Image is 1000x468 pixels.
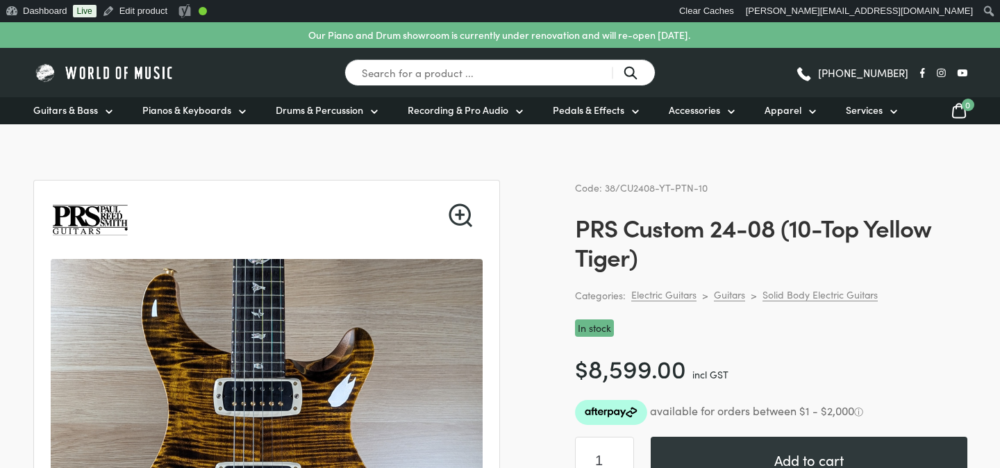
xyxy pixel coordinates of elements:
iframe: Chat with our support team [937,406,1000,468]
p: In stock [575,319,614,337]
a: Live [73,5,97,17]
div: Good [199,7,207,15]
div: > [702,289,708,301]
p: Our Piano and Drum showroom is currently under renovation and will re-open [DATE]. [308,28,690,42]
bdi: 8,599.00 [575,351,686,385]
span: Apparel [765,103,801,117]
div: > [751,289,757,301]
span: [PHONE_NUMBER] [818,67,908,78]
span: Recording & Pro Audio [408,103,508,117]
a: View full-screen image gallery [449,203,472,227]
span: 0 [962,99,974,111]
h1: PRS Custom 24-08 (10-Top Yellow Tiger) [575,212,967,271]
input: Search for a product ... [344,59,656,86]
a: Solid Body Electric Guitars [762,288,878,301]
span: Guitars & Bass [33,103,98,117]
a: [PHONE_NUMBER] [795,62,908,83]
span: Pianos & Keyboards [142,103,231,117]
span: Code: 38/CU2408-YT-PTN-10 [575,181,708,194]
span: Drums & Percussion [276,103,363,117]
span: Categories: [575,287,626,303]
img: World of Music [33,62,176,83]
img: Paul Reed Smith [51,181,130,260]
span: incl GST [692,367,728,381]
span: Pedals & Effects [553,103,624,117]
span: $ [575,351,588,385]
a: Guitars [714,288,745,301]
span: Services [846,103,883,117]
a: Electric Guitars [631,288,697,301]
span: Accessories [669,103,720,117]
